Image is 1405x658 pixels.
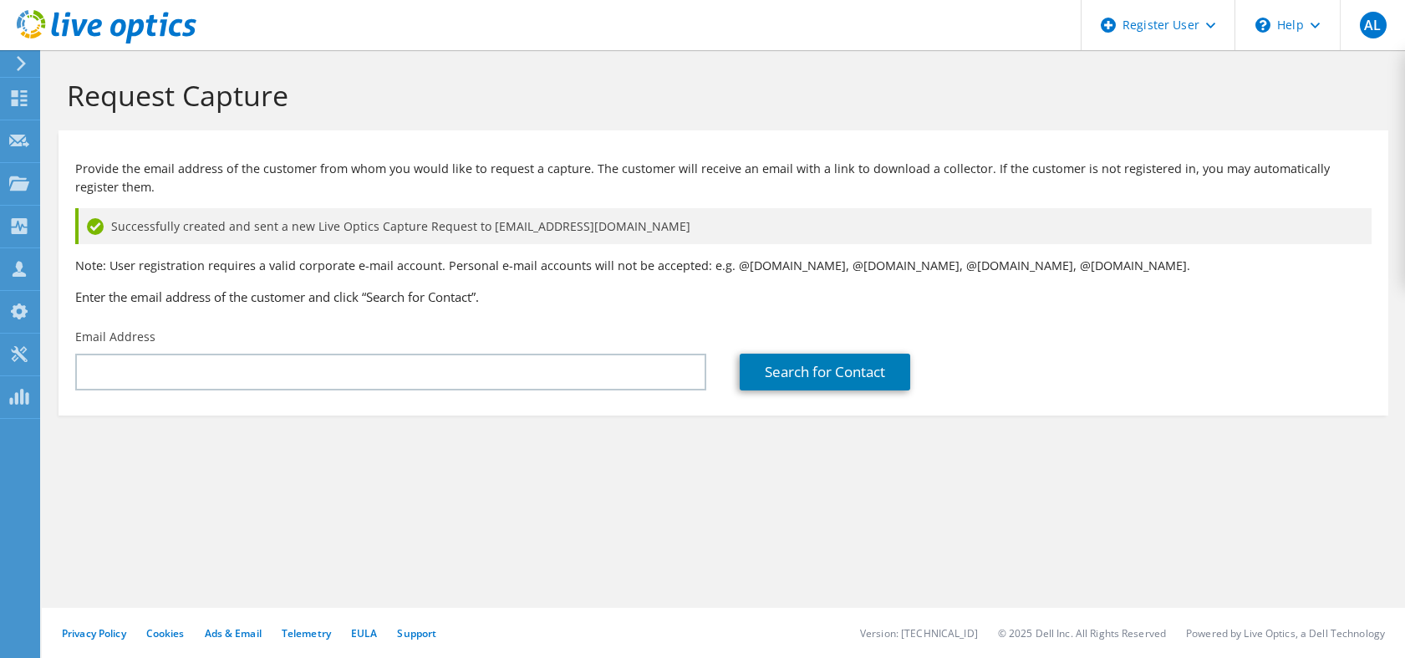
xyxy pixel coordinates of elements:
a: Search for Contact [740,354,910,390]
a: EULA [351,626,377,640]
svg: \n [1255,18,1270,33]
li: © 2025 Dell Inc. All Rights Reserved [998,626,1166,640]
span: AL [1360,12,1387,38]
p: Provide the email address of the customer from whom you would like to request a capture. The cust... [75,160,1372,196]
a: Telemetry [282,626,331,640]
label: Email Address [75,329,155,345]
h3: Enter the email address of the customer and click “Search for Contact”. [75,288,1372,306]
span: Successfully created and sent a new Live Optics Capture Request to [EMAIL_ADDRESS][DOMAIN_NAME] [111,217,690,236]
li: Version: [TECHNICAL_ID] [860,626,978,640]
a: Support [397,626,436,640]
a: Cookies [146,626,185,640]
a: Ads & Email [205,626,262,640]
p: Note: User registration requires a valid corporate e-mail account. Personal e-mail accounts will ... [75,257,1372,275]
a: Privacy Policy [62,626,126,640]
h1: Request Capture [67,78,1372,113]
li: Powered by Live Optics, a Dell Technology [1186,626,1385,640]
